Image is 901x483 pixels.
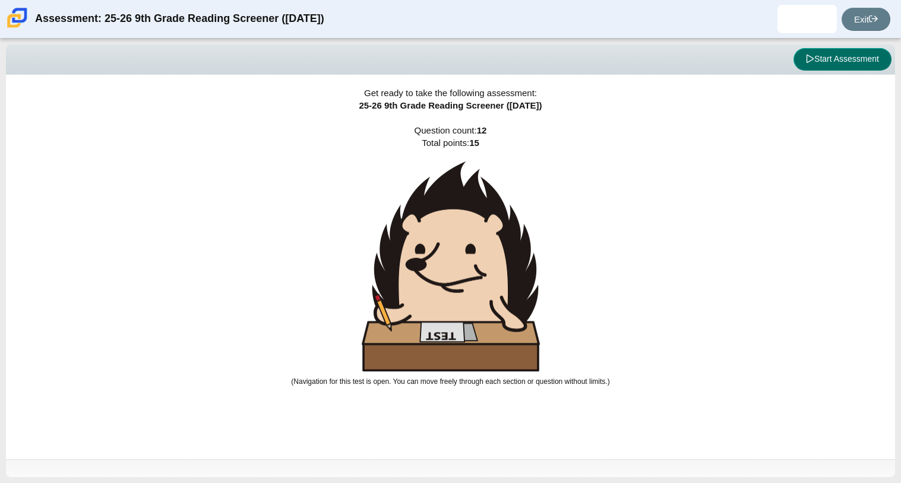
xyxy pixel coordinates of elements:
[291,125,609,386] span: Question count: Total points:
[5,5,30,30] img: Carmen School of Science & Technology
[291,377,609,386] small: (Navigation for this test is open. You can move freely through each section or question without l...
[469,138,479,148] b: 15
[798,9,817,28] img: samiyyah.thurman.wBiqRy
[359,100,542,110] span: 25-26 9th Grade Reading Screener ([DATE])
[477,125,487,135] b: 12
[5,22,30,32] a: Carmen School of Science & Technology
[364,88,537,98] span: Get ready to take the following assessment:
[842,8,890,31] a: Exit
[362,161,540,372] img: hedgehog-desk-test.png
[793,48,891,71] button: Start Assessment
[35,5,324,33] div: Assessment: 25-26 9th Grade Reading Screener ([DATE])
